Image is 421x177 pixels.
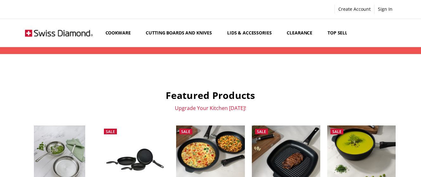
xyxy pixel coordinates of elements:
a: Create Account [335,5,374,14]
span: Sale [106,129,115,134]
h2: Featured Products [25,89,396,101]
span: Sale [181,129,190,134]
img: Free Shipping On Every Order [25,20,93,46]
a: Cookware [100,19,141,47]
a: Top Sellers [322,19,360,47]
img: XD Nonstick 3 Piece Fry Pan set - 20CM, 24CM & 28CM [101,143,169,177]
p: Upgrade Your Kitchen [DATE]! [25,105,396,111]
a: Clearance [281,19,322,47]
span: Sale [332,129,341,134]
a: Cutting boards and knives [140,19,222,47]
a: Lids & Accessories [222,19,281,47]
span: Sale [257,129,266,134]
a: Sign In [374,5,396,14]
